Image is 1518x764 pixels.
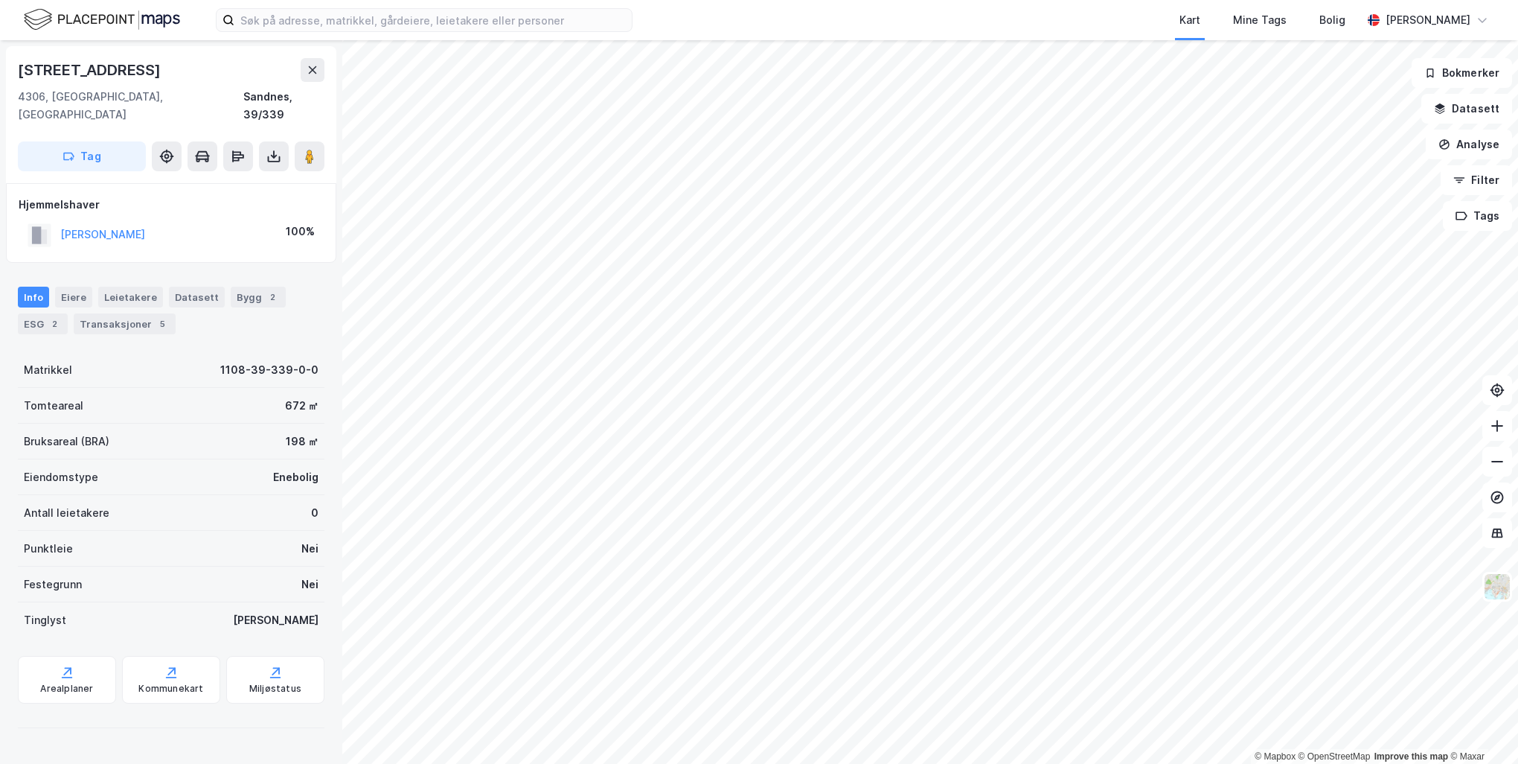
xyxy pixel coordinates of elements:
div: Kommunekart [138,683,203,695]
div: Leietakere [98,287,163,308]
a: OpenStreetMap [1298,751,1371,762]
img: logo.f888ab2527a4732fd821a326f86c7f29.svg [24,7,180,33]
div: Matrikkel [24,361,72,379]
div: Festegrunn [24,576,82,593]
div: Miljøstatus [249,683,301,695]
div: Tomteareal [24,397,83,415]
button: Bokmerker [1412,58,1512,88]
div: Punktleie [24,540,73,558]
div: Hjemmelshaver [19,196,324,214]
div: Sandnes, 39/339 [243,88,324,124]
iframe: Chat Widget [1444,693,1518,764]
div: Datasett [169,287,225,308]
div: 2 [265,290,280,305]
div: Tinglyst [24,611,66,629]
img: Z [1483,573,1511,601]
div: Bygg [231,287,286,308]
div: Bolig [1319,11,1345,29]
div: Info [18,287,49,308]
a: Improve this map [1374,751,1448,762]
div: 100% [286,223,315,241]
div: [STREET_ADDRESS] [18,58,164,82]
div: Kart [1179,11,1200,29]
div: 4306, [GEOGRAPHIC_DATA], [GEOGRAPHIC_DATA] [18,88,243,124]
div: Enebolig [273,468,318,486]
div: 2 [47,316,62,331]
div: Antall leietakere [24,504,109,522]
input: Søk på adresse, matrikkel, gårdeiere, leietakere eller personer [234,9,632,31]
div: 672 ㎡ [285,397,318,415]
div: [PERSON_NAME] [1386,11,1470,29]
div: Nei [301,540,318,558]
div: Nei [301,576,318,593]
div: 0 [311,504,318,522]
div: ESG [18,313,68,334]
button: Analyse [1426,130,1512,159]
div: 5 [155,316,170,331]
button: Tag [18,141,146,171]
a: Mapbox [1255,751,1296,762]
div: Bruksareal (BRA) [24,433,109,451]
div: Kontrollprogram for chat [1444,693,1518,764]
div: 1108-39-339-0-0 [220,361,318,379]
button: Filter [1441,165,1512,195]
div: Eiere [55,287,92,308]
div: Eiendomstype [24,468,98,486]
div: [PERSON_NAME] [233,611,318,629]
button: Datasett [1421,94,1512,124]
div: Arealplaner [40,683,93,695]
div: Mine Tags [1233,11,1287,29]
div: 198 ㎡ [286,433,318,451]
div: Transaksjoner [74,313,176,334]
button: Tags [1443,201,1512,231]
